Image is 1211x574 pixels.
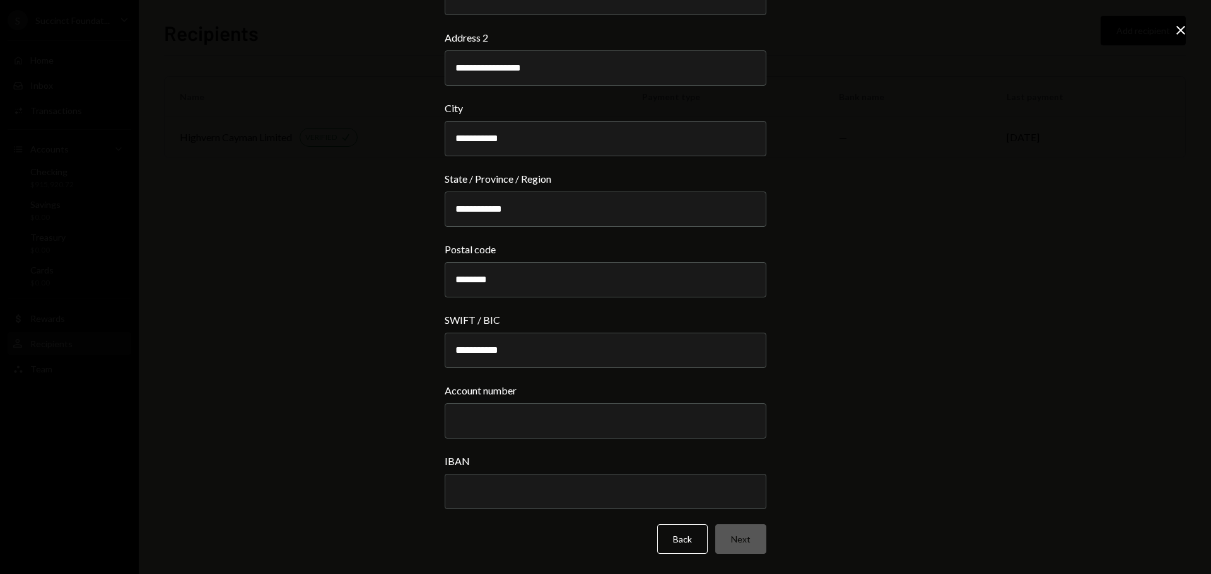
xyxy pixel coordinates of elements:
[445,242,766,257] label: Postal code
[445,313,766,328] label: SWIFT / BIC
[657,524,708,554] button: Back
[445,30,766,45] label: Address 2
[445,171,766,187] label: State / Province / Region
[445,454,766,469] label: IBAN
[445,383,766,398] label: Account number
[445,101,766,116] label: City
